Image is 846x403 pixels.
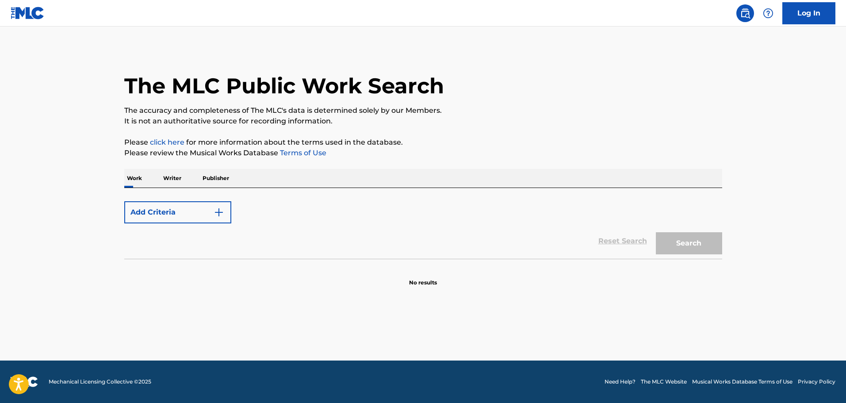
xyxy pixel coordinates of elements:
[124,197,722,259] form: Search Form
[798,378,835,386] a: Privacy Policy
[124,116,722,127] p: It is not an authoritative source for recording information.
[605,378,635,386] a: Need Help?
[759,4,777,22] div: Help
[740,8,750,19] img: search
[11,376,38,387] img: logo
[124,73,444,99] h1: The MLC Public Work Search
[49,378,151,386] span: Mechanical Licensing Collective © 2025
[782,2,835,24] a: Log In
[11,7,45,19] img: MLC Logo
[124,169,145,188] p: Work
[736,4,754,22] a: Public Search
[124,201,231,223] button: Add Criteria
[763,8,773,19] img: help
[409,268,437,287] p: No results
[692,378,792,386] a: Musical Works Database Terms of Use
[200,169,232,188] p: Publisher
[161,169,184,188] p: Writer
[124,105,722,116] p: The accuracy and completeness of The MLC's data is determined solely by our Members.
[150,138,184,146] a: click here
[124,148,722,158] p: Please review the Musical Works Database
[124,137,722,148] p: Please for more information about the terms used in the database.
[278,149,326,157] a: Terms of Use
[214,207,224,218] img: 9d2ae6d4665cec9f34b9.svg
[641,378,687,386] a: The MLC Website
